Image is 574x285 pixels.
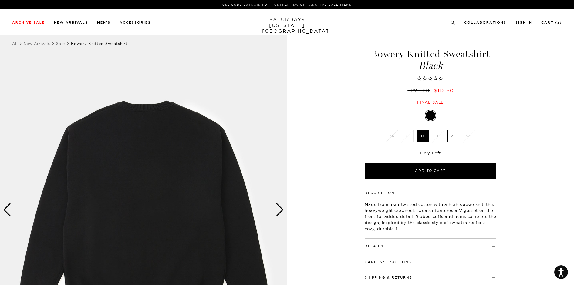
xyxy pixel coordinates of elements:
[430,150,432,155] span: 1
[365,191,395,195] button: Description
[364,61,497,71] span: Black
[365,150,496,156] div: Only Left
[365,260,411,264] button: Care Instructions
[54,21,88,24] a: New Arrivals
[120,21,151,24] a: Accessories
[3,203,11,216] div: Previous slide
[12,41,18,46] a: All
[464,21,506,24] a: Collaborations
[12,21,45,24] a: Archive Sale
[97,21,110,24] a: Men's
[262,17,312,34] a: SATURDAYS[US_STATE][GEOGRAPHIC_DATA]
[276,203,284,216] div: Next slide
[24,41,50,46] a: New Arrivals
[515,21,532,24] a: Sign In
[407,87,432,93] del: $225.00
[365,245,383,248] button: Details
[541,21,562,24] a: Cart (3)
[364,75,497,82] span: Rated 0.0 out of 5 stars 0 reviews
[365,163,496,179] button: Add to Cart
[56,41,65,46] a: Sale
[557,22,560,24] small: 3
[417,130,429,142] label: M
[71,41,127,46] span: Bowery Knitted Sweatshirt
[447,130,460,142] label: XL
[15,2,559,7] p: Use Code EXTRA15 for Further 15% Off Archive Sale Items
[434,87,454,93] span: $112.50
[364,49,497,71] h1: Bowery Knitted Sweatshirt
[365,201,496,232] p: Made from high-twisted cotton with a high-gauge knit, this heavyweight crewneck sweater features ...
[365,276,412,279] button: Shipping & Returns
[364,100,497,105] div: Final sale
